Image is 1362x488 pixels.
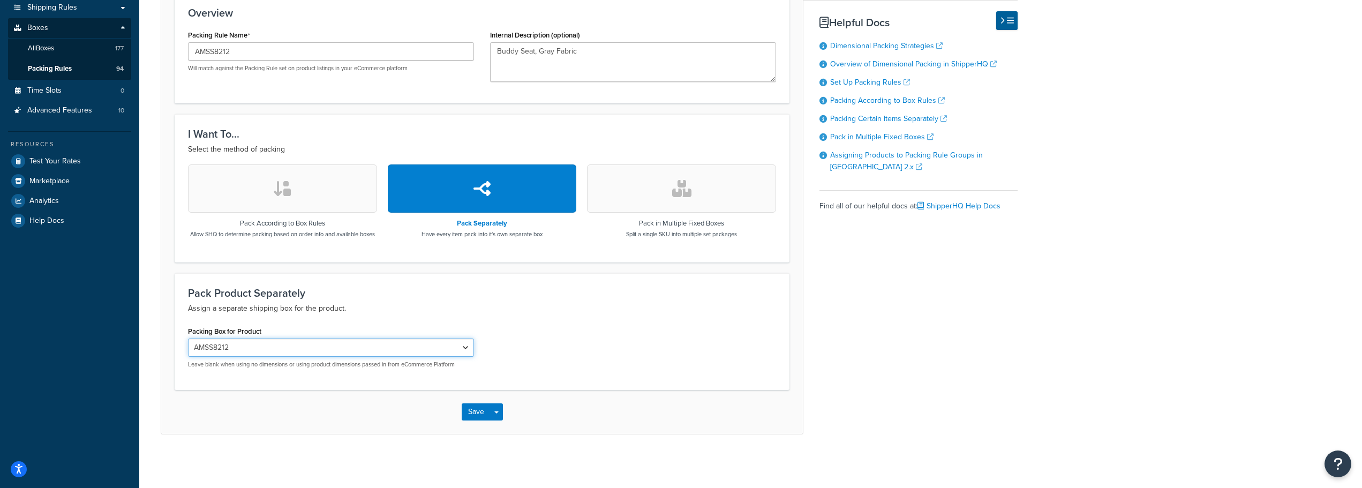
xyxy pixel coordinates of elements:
[490,42,776,82] textarea: Buddy Seat, Gray Fabric
[917,200,1000,212] a: ShipperHQ Help Docs
[422,230,543,238] p: Have every item pack into it's own separate box
[830,149,983,172] a: Assigning Products to Packing Rule Groups in [GEOGRAPHIC_DATA] 2.x
[8,39,131,58] a: AllBoxes177
[626,230,737,238] p: Split a single SKU into multiple set packages
[27,86,62,95] span: Time Slots
[28,64,72,73] span: Packing Rules
[29,177,70,186] span: Marketplace
[8,18,131,79] li: Boxes
[8,171,131,191] a: Marketplace
[188,302,776,315] p: Assign a separate shipping box for the product.
[29,157,81,166] span: Test Your Rates
[188,327,261,335] label: Packing Box for Product
[27,3,77,12] span: Shipping Rules
[188,31,250,40] label: Packing Rule Name
[8,81,131,101] a: Time Slots0
[28,44,54,53] span: All Boxes
[27,106,92,115] span: Advanced Features
[8,101,131,121] li: Advanced Features
[819,17,1018,28] h3: Helpful Docs
[8,152,131,171] a: Test Your Rates
[830,113,947,124] a: Packing Certain Items Separately
[8,18,131,38] a: Boxes
[188,64,474,72] p: Will match against the Packing Rule set on product listings in your eCommerce platform
[27,24,48,33] span: Boxes
[8,59,131,79] li: Packing Rules
[121,86,124,95] span: 0
[29,197,59,206] span: Analytics
[830,77,910,88] a: Set Up Packing Rules
[190,230,375,238] p: Allow SHQ to determine packing based on order info and available boxes
[188,128,776,140] h3: I Want To...
[8,81,131,101] li: Time Slots
[188,361,474,369] p: Leave blank when using no dimensions or using product dimensions passed in from eCommerce Platform
[462,403,491,421] button: Save
[819,190,1018,214] div: Find all of our helpful docs at:
[490,31,580,39] label: Internal Description (optional)
[188,7,776,19] h3: Overview
[115,44,124,53] span: 177
[830,131,934,142] a: Pack in Multiple Fixed Boxes
[422,220,543,227] h3: Pack Separately
[188,287,776,299] h3: Pack Product Separately
[830,40,943,51] a: Dimensional Packing Strategies
[29,216,64,226] span: Help Docs
[8,101,131,121] a: Advanced Features10
[626,220,737,227] h3: Pack in Multiple Fixed Boxes
[8,59,131,79] a: Packing Rules94
[8,140,131,149] div: Resources
[830,58,997,70] a: Overview of Dimensional Packing in ShipperHQ
[996,11,1018,30] button: Hide Help Docs
[1325,451,1351,477] button: Open Resource Center
[830,95,945,106] a: Packing According to Box Rules
[118,106,124,115] span: 10
[8,211,131,230] a: Help Docs
[8,191,131,211] a: Analytics
[188,143,776,156] p: Select the method of packing
[190,220,375,227] h3: Pack According to Box Rules
[116,64,124,73] span: 94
